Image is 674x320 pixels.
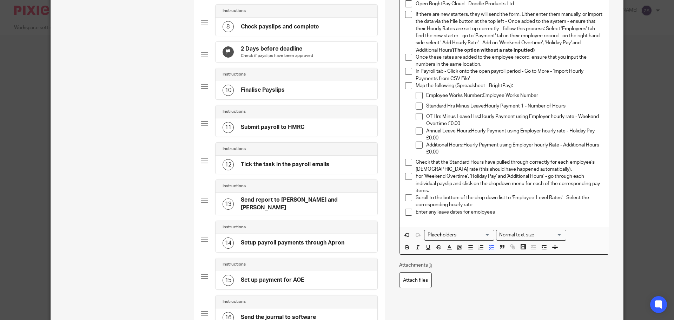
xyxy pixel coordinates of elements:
h4: Instructions [223,8,246,14]
div: Placeholders [424,230,494,241]
h4: Check payslips and complete [241,23,319,31]
p: Additional Hours Hourly Payment using Employer hourly Rate - Additional Hours £0.00 [426,142,603,156]
strong: : [479,114,480,119]
span: Normal text size [498,231,536,239]
h4: Instructions [223,146,246,152]
div: Search for option [496,230,566,241]
div: 12 [223,159,234,170]
p: In Payroll tab - Click onto the open payroll period - Go to More - 'Import Hourly Payments from C... [416,68,603,82]
div: 15 [223,275,234,286]
p: Scroll to the bottom of the drop down list to 'Employee-Level Rates' - Select the corresponding h... [416,194,603,209]
p: Map the following (Spreadsheet - BrightPay): [416,82,603,89]
label: Attach files [399,272,432,288]
div: Text styles [496,230,566,241]
strong: : [470,129,471,133]
p: Once these rates are added to the employee record, ensure that you input the numbers in the same ... [416,54,603,68]
input: Search for option [425,231,490,239]
h4: Instructions [223,109,246,115]
h4: Finalise Payslips [241,86,285,94]
div: 11 [223,122,234,133]
p: For 'Weekend Overtime', 'Holiday Pay' and 'Additional Hours' - go through each individual payslip... [416,173,603,194]
p: If there are new starters, they will send the form. Either enter them manually, or import the dat... [416,11,603,54]
div: 13 [223,198,234,210]
p: Open BrightPay Cloud - Doodle Products Ltd [416,0,603,7]
p: Standard Hrs Minus Leave Hourly Payment 1 - Number of Hours [426,103,603,110]
p: OT Hrs Minus Leave Hrs Hourly Payment using Employer hourly rate - Weekend Overtime £0.00 [426,113,603,128]
strong: (The option without a rate inputted) [453,48,535,53]
div: 8 [223,21,234,32]
div: 14 [223,237,234,249]
input: Search for option [537,231,562,239]
p: Attachments [399,262,433,269]
h4: 2 Days before deadline [241,45,313,53]
h4: Instructions [223,72,246,77]
p: Check that the Standard Hours have pulled through correctly for each employee's [DEMOGRAPHIC_DATA... [416,159,603,173]
h4: Setup payroll payments through Apron [241,239,344,247]
h4: Instructions [223,299,246,305]
h4: Submit payroll to HMRC [241,124,304,131]
strong: : [482,93,483,98]
h4: Set up payment for AOE [241,276,304,284]
div: Search for option [424,230,494,241]
h4: Instructions [223,262,246,267]
h4: Instructions [223,224,246,230]
p: Annual Leave Hours Hourly Payment using Employer hourly rate - Holiday Pay £0.00 [426,128,603,142]
p: Employee Works Number Employee Works Number [426,92,603,99]
p: Enter any leave dates for emoloyees [416,209,603,216]
strong: : [462,143,463,148]
h4: Instructions [223,183,246,189]
div: 10 [223,85,234,96]
h4: Send report to [PERSON_NAME] and [PERSON_NAME] [241,196,370,211]
strong: : [484,104,485,109]
p: Check if payslips have been approved [241,53,313,59]
h4: Tick the task in the payroll emails [241,161,329,168]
